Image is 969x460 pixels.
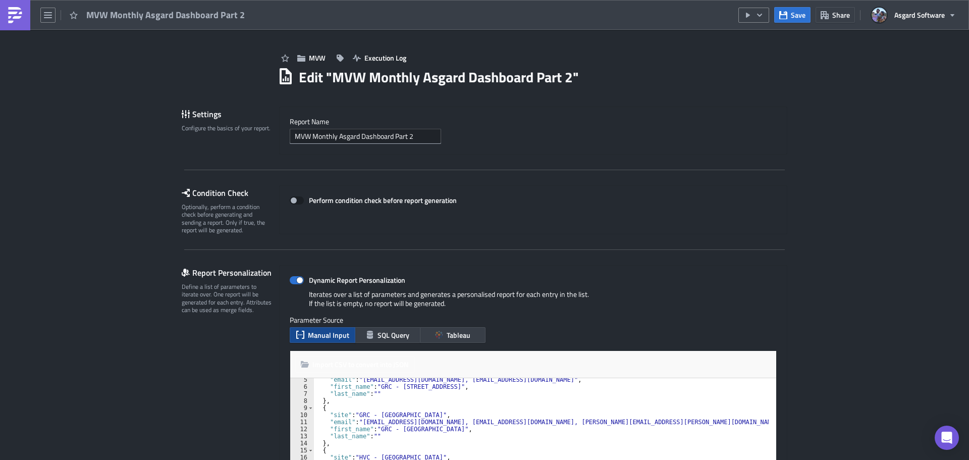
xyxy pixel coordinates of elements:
[312,359,409,370] span: Import CSV to convert into JSON
[308,330,349,340] span: Manual Input
[309,53,326,63] span: MVW
[182,283,273,314] div: Define a list of parameters to iterate over. One report will be generated for each entry. Attribu...
[290,433,314,440] div: 13
[290,412,314,419] div: 10
[290,426,314,433] div: 12
[201,89,393,105] p: Let us know if you have any questions or concerns regarding the data or the distribution list!
[447,330,470,340] span: Tableau
[290,327,355,343] button: Manual Input
[299,68,579,86] h1: Edit " MVW Monthly Asgard Dashboard Part 2 "
[364,53,406,63] span: Execution Log
[4,4,482,178] body: Rich Text Area. Press ALT-0 for help.
[866,4,961,26] button: Asgard Software
[290,390,314,397] div: 7
[290,117,777,126] label: Report Nam﻿e
[290,419,314,426] div: 11
[791,10,805,20] span: Save
[774,7,811,23] button: Save
[290,447,314,454] div: 15
[378,330,409,340] span: SQL Query
[290,404,314,412] div: 9
[420,327,486,343] button: Tableau
[292,50,331,66] button: MVW
[290,383,314,390] div: 6
[290,316,777,325] label: Parameter Source
[871,7,888,24] img: Avatar
[182,185,279,200] div: Condition Check
[201,42,393,50] p: Good Morning,
[182,124,273,132] div: Configure the basics of your report.
[290,440,314,447] div: 14
[894,10,945,20] span: Asgard Software
[201,58,393,82] p: Please find the Monthly Dashboard PDF for {{ [DOMAIN_NAME] }}, which contains a snapshot of Asgar...
[832,10,850,20] span: Share
[355,327,420,343] button: SQL Query
[348,50,411,66] button: Execution Log
[93,5,394,19] td: Powered by Asgard Analytics
[182,265,279,280] div: Report Personalization
[182,107,279,122] div: Settings
[93,35,179,65] img: Asgard Analytics
[295,356,414,373] button: Import CSV to convert into JSON
[7,7,23,23] img: PushMetrics
[290,376,314,383] div: 5
[935,426,959,450] div: Open Intercom Messenger
[290,290,777,316] div: Iterates over a list of parameters and generates a personalised report for each entry in the list...
[86,9,246,21] span: MVW Monthly Asgard Dashboard Part 2
[309,195,457,206] strong: Perform condition check before report generation
[309,275,405,285] strong: Dynamic Report Personalization
[290,397,314,404] div: 8
[816,7,855,23] button: Share
[182,203,273,234] div: Optionally, perform a condition check before generating and sending a report. Only if true, the r...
